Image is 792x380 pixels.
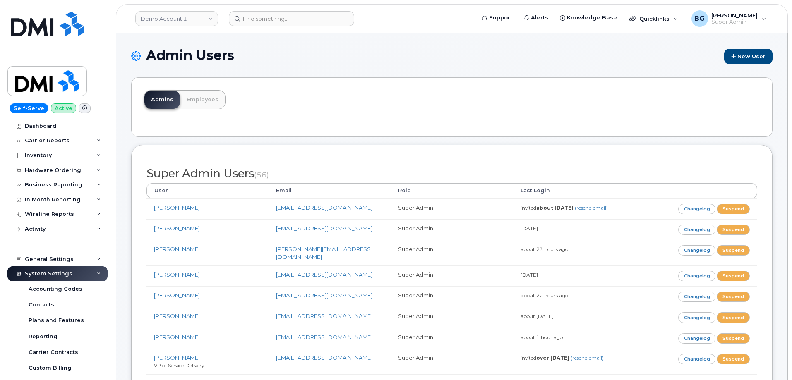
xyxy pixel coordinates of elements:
[154,204,200,211] a: [PERSON_NAME]
[276,313,372,319] a: [EMAIL_ADDRESS][DOMAIN_NAME]
[536,355,569,361] strong: over [DATE]
[146,183,269,198] th: User
[521,272,538,278] small: [DATE]
[276,334,372,340] a: [EMAIL_ADDRESS][DOMAIN_NAME]
[717,225,750,235] a: Suspend
[276,354,372,361] a: [EMAIL_ADDRESS][DOMAIN_NAME]
[154,246,200,252] a: [PERSON_NAME]
[521,246,568,252] small: about 23 hours ago
[571,355,604,361] a: (resend email)
[269,183,391,198] th: Email
[391,198,513,219] td: Super Admin
[536,205,574,211] strong: about [DATE]
[717,245,750,256] a: Suspend
[391,349,513,374] td: Super Admin
[131,48,773,64] h1: Admin Users
[391,219,513,240] td: Super Admin
[678,245,716,256] a: Changelog
[276,246,372,260] a: [PERSON_NAME][EMAIL_ADDRESS][DOMAIN_NAME]
[391,183,513,198] th: Role
[154,334,200,340] a: [PERSON_NAME]
[678,312,716,323] a: Changelog
[717,271,750,281] a: Suspend
[391,240,513,265] td: Super Admin
[154,354,200,361] a: [PERSON_NAME]
[154,362,204,368] small: VP of Service Delivery
[276,292,372,299] a: [EMAIL_ADDRESS][DOMAIN_NAME]
[521,205,608,211] small: invited
[724,49,773,64] a: New User
[180,91,225,109] a: Employees
[154,225,200,232] a: [PERSON_NAME]
[276,204,372,211] a: [EMAIL_ADDRESS][DOMAIN_NAME]
[521,313,554,319] small: about [DATE]
[678,225,716,235] a: Changelog
[276,271,372,278] a: [EMAIL_ADDRESS][DOMAIN_NAME]
[521,225,538,232] small: [DATE]
[154,271,200,278] a: [PERSON_NAME]
[144,91,180,109] a: Admins
[154,313,200,319] a: [PERSON_NAME]
[678,271,716,281] a: Changelog
[717,204,750,214] a: Suspend
[154,292,200,299] a: [PERSON_NAME]
[513,183,635,198] th: Last Login
[146,167,757,180] h2: Super Admin Users
[521,292,568,299] small: about 22 hours ago
[521,334,563,340] small: about 1 hour ago
[717,333,750,344] a: Suspend
[678,333,716,344] a: Changelog
[276,225,372,232] a: [EMAIL_ADDRESS][DOMAIN_NAME]
[391,286,513,307] td: Super Admin
[391,328,513,349] td: Super Admin
[391,307,513,327] td: Super Admin
[575,205,608,211] a: (resend email)
[521,355,604,361] small: invited
[717,292,750,302] a: Suspend
[391,265,513,286] td: Super Admin
[254,170,269,179] small: (56)
[717,312,750,323] a: Suspend
[717,354,750,364] a: Suspend
[678,292,716,302] a: Changelog
[678,204,716,214] a: Changelog
[678,354,716,364] a: Changelog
